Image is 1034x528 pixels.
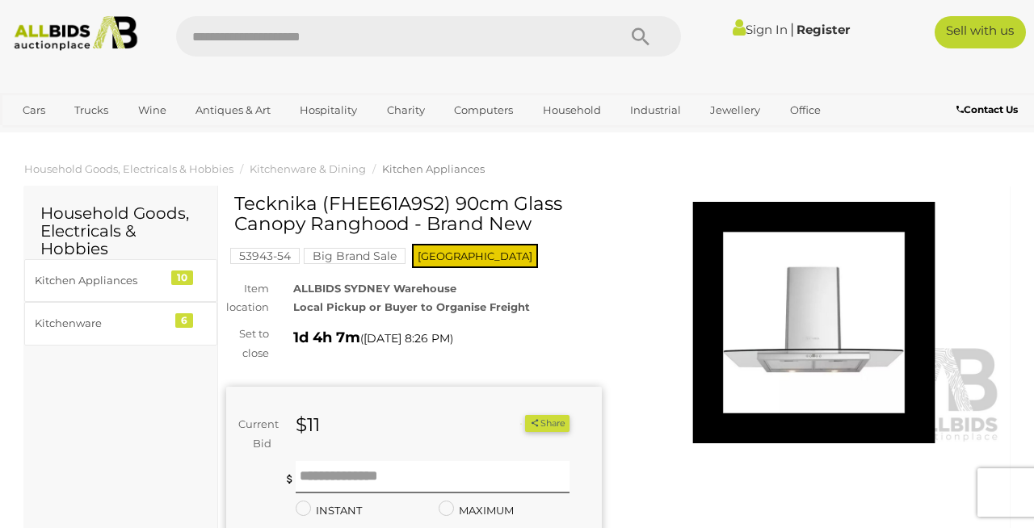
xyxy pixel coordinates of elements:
a: Hospitality [289,97,368,124]
a: Big Brand Sale [304,249,406,262]
a: Trucks [64,97,119,124]
span: [DATE] 8:26 PM [364,331,450,346]
a: Register [797,22,850,37]
a: Household Goods, Electricals & Hobbies [24,162,233,175]
div: 6 [175,313,193,328]
a: Sell with us [935,16,1026,48]
a: Kitchen Appliances [382,162,485,175]
a: Industrial [620,97,691,124]
a: Sign In [733,22,788,37]
a: 53943-54 [230,249,300,262]
img: Allbids.com.au [7,16,144,51]
img: Tecknika (FHEE61A9S2) 90cm Glass Canopy Ranghood - Brand New [626,202,1002,444]
h2: Household Goods, Electricals & Hobbies [40,204,201,258]
span: [GEOGRAPHIC_DATA] [412,244,538,268]
strong: $11 [296,413,320,436]
strong: ALLBIDS SYDNEY Warehouse [293,282,456,295]
a: Sports [12,124,66,150]
mark: Big Brand Sale [304,248,406,264]
div: Set to close [214,325,281,362]
a: Charity [376,97,435,124]
label: INSTANT [296,501,362,520]
div: 10 [171,270,193,285]
strong: Local Pickup or Buyer to Organise Freight [293,300,530,313]
div: Current Bid [226,415,284,453]
a: [GEOGRAPHIC_DATA] [74,124,210,150]
button: Search [600,16,681,57]
a: Cars [12,97,56,124]
a: Household [532,97,612,124]
span: ( ) [360,332,453,345]
a: Antiques & Art [185,97,281,124]
a: Wine [128,97,177,124]
a: Computers [443,97,523,124]
strong: 1d 4h 7m [293,329,360,346]
div: Kitchenware [35,314,168,333]
a: Kitchenware & Dining [250,162,366,175]
b: Contact Us [956,103,1018,115]
a: Jewellery [700,97,771,124]
a: Office [780,97,831,124]
div: Item location [214,279,281,317]
mark: 53943-54 [230,248,300,264]
button: Share [525,415,570,432]
div: Kitchen Appliances [35,271,168,290]
a: Kitchenware 6 [24,302,217,345]
a: Kitchen Appliances 10 [24,259,217,302]
span: | [790,20,794,38]
li: Watch this item [506,416,523,432]
label: MAXIMUM [439,501,514,520]
h1: Tecknika (FHEE61A9S2) 90cm Glass Canopy Ranghood - Brand New [234,194,598,235]
a: Contact Us [956,101,1022,119]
